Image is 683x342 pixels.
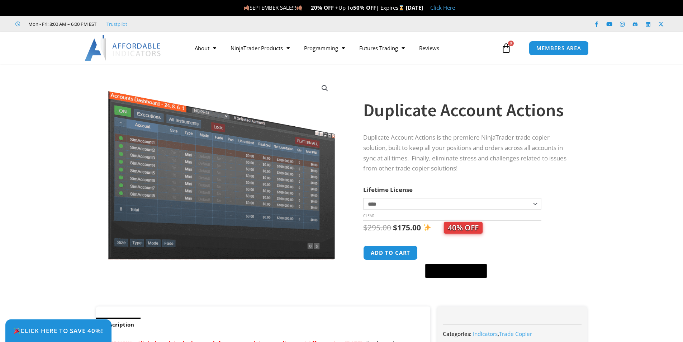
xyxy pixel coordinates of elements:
[223,40,297,56] a: NinjaTrader Products
[423,224,431,231] img: ✨
[424,244,488,262] iframe: Secure express checkout frame
[363,186,413,194] label: Lifetime License
[14,328,103,334] span: Click Here to save 40%!
[244,5,249,10] img: 🍂
[363,132,573,174] p: Duplicate Account Actions is the premiere NinjaTrader trade copier solution, built to keep all yo...
[27,20,96,28] span: Mon - Fri: 8:00 AM – 6:00 PM EST
[5,319,112,342] a: 🎉Click Here to save 40%!
[529,41,589,56] a: MEMBERS AREA
[297,5,302,10] img: 🍂
[352,40,412,56] a: Futures Trading
[188,40,223,56] a: About
[444,222,483,234] span: 40% OFF
[106,76,337,260] img: Screenshot 2024-08-26 15414455555
[318,82,331,95] a: View full-screen image gallery
[297,40,352,56] a: Programming
[106,20,127,28] a: Trustpilot
[243,4,406,11] span: SEPTEMBER SALE!!! Up To | Expires
[412,40,446,56] a: Reviews
[353,4,376,11] strong: 50% OFF
[536,46,581,51] span: MEMBERS AREA
[508,41,514,46] span: 0
[14,328,20,334] img: 🎉
[363,222,391,233] bdi: 295.00
[85,35,162,61] img: LogoAI | Affordable Indicators – NinjaTrader
[188,40,499,56] nav: Menu
[406,4,423,11] strong: [DATE]
[363,222,367,233] span: $
[393,222,421,233] bdi: 175.00
[490,38,522,58] a: 0
[363,98,573,123] h1: Duplicate Account Actions
[363,213,374,218] a: Clear options
[393,222,397,233] span: $
[425,264,487,278] button: Buy with GPay
[399,5,404,10] img: ⌛
[311,4,338,11] strong: 20% OFF +
[363,245,418,260] button: Add to cart
[430,4,455,11] a: Click Here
